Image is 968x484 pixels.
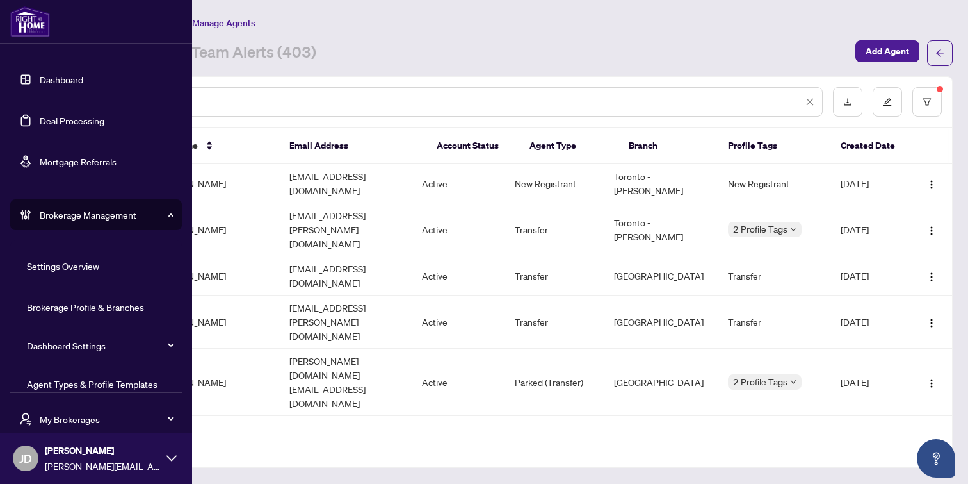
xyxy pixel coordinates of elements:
td: [EMAIL_ADDRESS][PERSON_NAME][DOMAIN_NAME] [279,203,412,256]
td: Transfer [718,296,830,349]
th: Branch [618,128,718,164]
td: Transfer [504,256,604,296]
button: Logo [921,173,942,194]
img: Logo [926,272,937,282]
span: down [790,226,796,233]
td: Toronto - [PERSON_NAME] [604,203,718,256]
td: Transfer [504,203,604,256]
td: [PERSON_NAME] [147,164,279,203]
button: Open asap [917,439,955,478]
button: Logo [921,312,942,332]
a: Dashboard Settings [27,340,106,351]
img: Logo [926,179,937,190]
td: [EMAIL_ADDRESS][DOMAIN_NAME] [279,164,412,203]
button: Logo [921,372,942,392]
td: [PERSON_NAME] [147,349,279,416]
span: filter [923,97,932,106]
td: [EMAIL_ADDRESS][DOMAIN_NAME] [279,256,412,296]
span: download [843,97,852,106]
th: Account Status [426,128,519,164]
span: close [805,97,814,106]
button: download [833,87,862,117]
span: JD [19,449,32,467]
a: Mortgage Referrals [40,156,117,167]
img: Logo [926,378,937,388]
img: Logo [926,318,937,328]
td: [PERSON_NAME] [147,296,279,349]
td: [PERSON_NAME][DOMAIN_NAME][EMAIL_ADDRESS][DOMAIN_NAME] [279,349,412,416]
a: Team Alerts (403) [191,42,316,65]
a: Agent Types & Profile Templates [27,378,157,390]
td: [PERSON_NAME] [147,256,279,296]
button: Add Agent [855,40,919,62]
button: Logo [921,219,942,240]
span: Add Agent [866,41,909,62]
span: edit [883,97,892,106]
td: Toronto - [PERSON_NAME] [604,164,718,203]
td: Transfer [718,256,830,296]
th: Full Name [147,128,279,164]
th: Profile Tags [718,128,830,164]
span: Brokerage Management [40,208,173,222]
td: Active [412,203,504,256]
img: logo [10,6,50,37]
td: [DATE] [830,164,910,203]
span: Manage Agents [192,17,255,29]
th: Agent Type [519,128,618,164]
td: Transfer [504,296,604,349]
a: Settings Overview [27,260,99,272]
img: Logo [926,226,937,236]
span: down [790,379,796,385]
td: [DATE] [830,203,910,256]
td: [GEOGRAPHIC_DATA] [604,349,718,416]
td: New Registrant [718,164,830,203]
th: Email Address [279,128,426,164]
td: Active [412,256,504,296]
button: Logo [921,265,942,286]
a: Dashboard [40,74,83,85]
span: 2 Profile Tags [733,374,787,389]
td: Active [412,164,504,203]
td: [GEOGRAPHIC_DATA] [604,296,718,349]
a: Brokerage Profile & Branches [27,301,144,313]
span: user-switch [19,413,32,426]
span: arrow-left [935,49,944,58]
td: New Registrant [504,164,604,203]
td: [DATE] [830,349,910,416]
button: edit [873,87,902,117]
td: Parked (Transfer) [504,349,604,416]
td: Active [412,349,504,416]
button: filter [912,87,942,117]
span: My Brokerages [40,412,173,426]
td: [DATE] [830,296,910,349]
td: [PERSON_NAME] [147,203,279,256]
td: [GEOGRAPHIC_DATA] [604,256,718,296]
a: Deal Processing [40,115,104,126]
span: 2 Profile Tags [733,222,787,237]
td: [EMAIL_ADDRESS][PERSON_NAME][DOMAIN_NAME] [279,296,412,349]
span: [PERSON_NAME][EMAIL_ADDRESS][PERSON_NAME][DOMAIN_NAME] [45,459,160,473]
td: [DATE] [830,256,910,296]
span: [PERSON_NAME] [45,444,160,458]
th: Created Date [830,128,910,164]
td: Active [412,296,504,349]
